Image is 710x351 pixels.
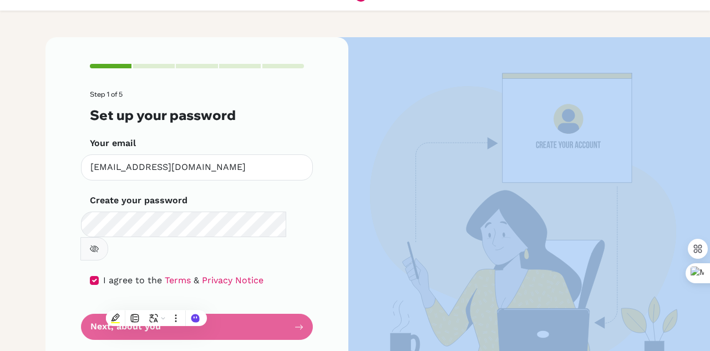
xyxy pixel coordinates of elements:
[103,275,162,285] span: I agree to the
[90,90,123,98] span: Step 1 of 5
[90,107,304,123] h3: Set up your password
[90,194,187,207] label: Create your password
[194,275,199,285] span: &
[165,275,191,285] a: Terms
[90,137,136,150] label: Your email
[81,154,313,180] input: Insert your email*
[202,275,263,285] a: Privacy Notice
